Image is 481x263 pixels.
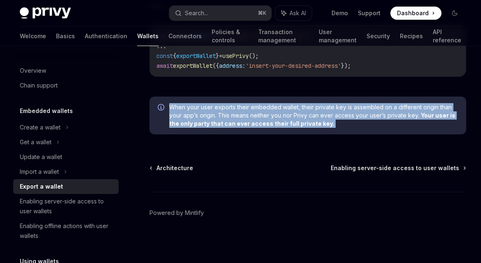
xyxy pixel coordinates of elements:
a: User management [319,26,357,46]
a: Enabling server-side access to user wallets [331,164,465,172]
a: Basics [56,26,75,46]
span: Dashboard [397,9,429,17]
div: Enabling server-side access to user wallets [20,196,114,216]
span: Ask AI [290,9,306,17]
div: Update a wallet [20,152,62,162]
span: exportWallet [173,62,212,69]
span: (); [249,52,259,60]
span: Architecture [156,164,193,172]
button: Search...⌘K [169,6,272,21]
a: Wallets [137,26,159,46]
a: Update a wallet [13,150,119,164]
svg: Info [158,104,166,112]
a: Powered by Mintlify [149,209,204,217]
div: Get a wallet [20,137,51,147]
span: const [156,52,173,60]
img: dark logo [20,7,71,19]
div: Import a wallet [20,167,59,177]
span: ({ [212,62,219,69]
a: Enabling server-side access to user wallets [13,194,119,219]
span: = [219,52,222,60]
a: Overview [13,63,119,78]
span: Enabling server-side access to user wallets [331,164,459,172]
span: { [173,52,176,60]
a: Dashboard [390,7,441,20]
a: Welcome [20,26,46,46]
span: When your user exports their embedded wallet, their private key is assembled on a different origi... [169,103,458,128]
span: 'insert-your-desired-address' [245,62,341,69]
a: Recipes [400,26,423,46]
span: ... [156,42,166,50]
div: Overview [20,66,46,76]
div: Search... [185,8,208,18]
a: Architecture [150,164,193,172]
a: API reference [433,26,461,46]
div: Chain support [20,81,58,90]
span: address: [219,62,245,69]
a: Authentication [85,26,127,46]
span: }); [341,62,351,69]
a: Chain support [13,78,119,93]
div: Create a wallet [20,122,61,132]
a: Demo [332,9,348,17]
a: Connectors [168,26,202,46]
b: Your user is the only party that can ever access their full private key. [169,112,455,127]
span: usePrivy [222,52,249,60]
div: Export a wallet [20,182,63,191]
a: Export a wallet [13,179,119,194]
a: Support [358,9,381,17]
a: Enabling offline actions with user wallets [13,219,119,243]
a: Security [367,26,390,46]
span: ⌘ K [258,10,266,16]
span: exportWallet [176,52,216,60]
a: Transaction management [258,26,309,46]
button: Toggle dark mode [448,7,461,20]
a: Policies & controls [212,26,248,46]
button: Ask AI [276,6,312,21]
h5: Embedded wallets [20,106,73,116]
span: await [156,62,173,69]
div: Enabling offline actions with user wallets [20,221,114,241]
span: } [216,52,219,60]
